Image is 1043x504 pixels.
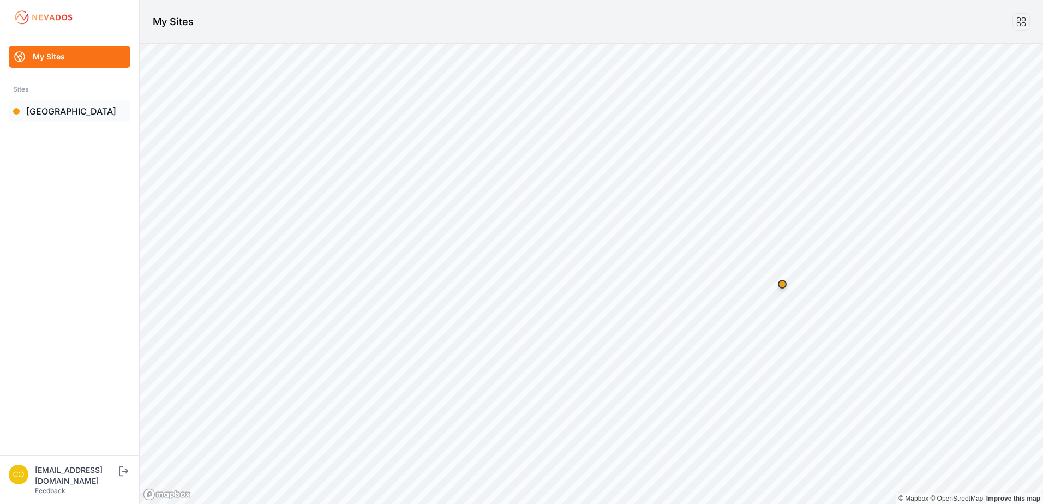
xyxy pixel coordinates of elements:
img: Nevados [13,9,74,26]
a: Map feedback [986,495,1040,502]
a: Feedback [35,487,65,495]
a: My Sites [9,46,130,68]
a: [GEOGRAPHIC_DATA] [9,100,130,122]
h1: My Sites [153,14,194,29]
canvas: Map [140,44,1043,504]
a: OpenStreetMap [930,495,983,502]
a: Mapbox logo [143,488,191,501]
div: Map marker [771,273,793,295]
div: Sites [13,83,126,96]
div: [EMAIL_ADDRESS][DOMAIN_NAME] [35,465,117,487]
img: controlroomoperator@invenergy.com [9,465,28,484]
a: Mapbox [898,495,928,502]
